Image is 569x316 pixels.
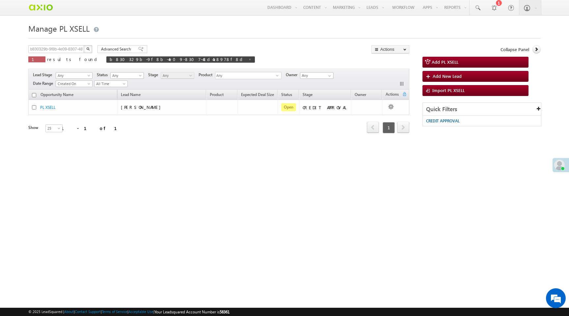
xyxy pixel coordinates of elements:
a: PL XSELL [40,105,56,110]
div: Any [215,72,282,79]
div: 1 - 1 of 1 [61,124,125,132]
span: Any [161,73,192,79]
a: 25 [45,124,63,132]
span: Product [199,72,215,78]
span: [PERSON_NAME] [121,104,164,110]
a: Contact Support [75,309,101,314]
a: Show All Items [325,73,333,79]
span: All Time [95,81,126,87]
a: Any [56,72,93,79]
span: Status [97,72,110,78]
span: Advanced Search [101,46,133,52]
span: Any [111,73,142,79]
a: Acceptable Use [128,309,153,314]
a: Created On [56,80,93,87]
div: CREDIT APPROVAL [303,105,348,111]
span: Add PL XSELL [432,59,458,65]
img: Search [86,47,90,50]
a: Any [161,72,194,79]
span: Any [56,73,90,79]
span: Lead Name [118,91,144,100]
span: Open [281,103,296,111]
div: Show [28,125,40,131]
span: Opportunity Name [41,92,73,97]
a: Expected Deal Size [238,91,277,100]
a: Terms of Service [102,309,127,314]
span: © 2025 LeadSquared | | | | | [28,309,230,315]
span: CREDIT APPROVAL [426,118,460,123]
a: Stage [299,91,316,100]
span: Owner [286,72,300,78]
img: Custom Logo [28,2,53,13]
a: prev [367,122,379,133]
span: 58361 [220,309,230,314]
span: results found [47,56,99,62]
a: Any [110,72,144,79]
span: Stage [303,92,312,97]
span: select [276,74,281,77]
span: Product [210,92,224,97]
a: About [64,309,74,314]
span: Date Range [33,80,56,86]
span: Stage [148,72,161,78]
span: Add New Lead [433,73,462,79]
span: Actions [382,91,402,99]
span: Lead Stage [33,72,55,78]
span: Manage PL XSELL [28,23,90,34]
a: Opportunity Name [37,91,77,100]
a: All Time [94,80,128,87]
span: Expected Deal Size [241,92,274,97]
span: Owner [355,92,366,97]
span: Any [215,72,276,80]
span: Collapse Panel [501,47,529,52]
span: Import PL XSELL [432,87,465,93]
span: b830329b-9f8b-4e09-8307-48d4a8978f8d [110,56,245,62]
span: 1 [383,122,395,133]
span: Your Leadsquared Account Number is [154,309,230,314]
a: next [397,122,409,133]
span: 25 [46,125,63,131]
input: Check all records [32,93,36,97]
button: Actions [371,45,409,53]
input: Type to Search [300,72,334,79]
span: Created On [56,81,90,87]
div: Quick Filters [423,103,541,116]
span: 1 [32,56,42,62]
a: Status [278,91,295,100]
